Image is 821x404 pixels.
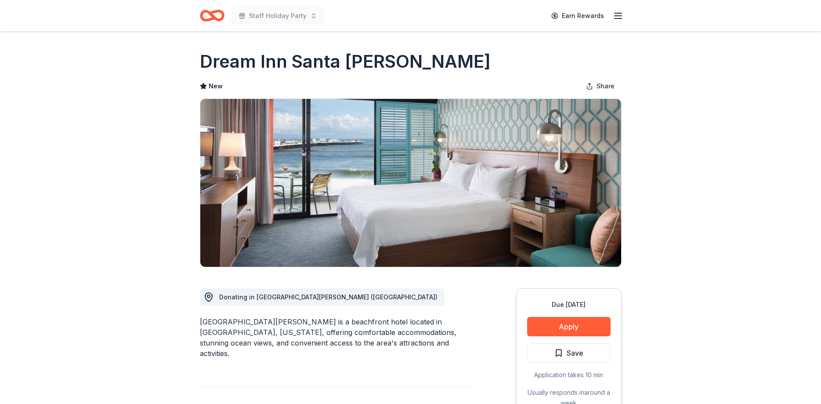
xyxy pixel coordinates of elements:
img: Image for Dream Inn Santa Cruz [200,99,621,267]
span: Donating in [GEOGRAPHIC_DATA][PERSON_NAME] ([GEOGRAPHIC_DATA]) [219,293,438,301]
span: New [209,81,223,91]
h1: Dream Inn Santa [PERSON_NAME] [200,49,491,74]
button: Apply [527,317,611,336]
button: Save [527,343,611,363]
div: Due [DATE] [527,299,611,310]
button: Share [579,77,622,95]
span: Share [597,81,615,91]
span: Staff Holiday Party [249,11,307,21]
div: Application takes 10 min [527,370,611,380]
span: Save [567,347,583,359]
a: Home [200,5,224,26]
a: Earn Rewards [546,8,609,24]
div: [GEOGRAPHIC_DATA][PERSON_NAME] is a beachfront hotel located in [GEOGRAPHIC_DATA], [US_STATE], of... [200,317,474,359]
button: Staff Holiday Party [231,7,324,25]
